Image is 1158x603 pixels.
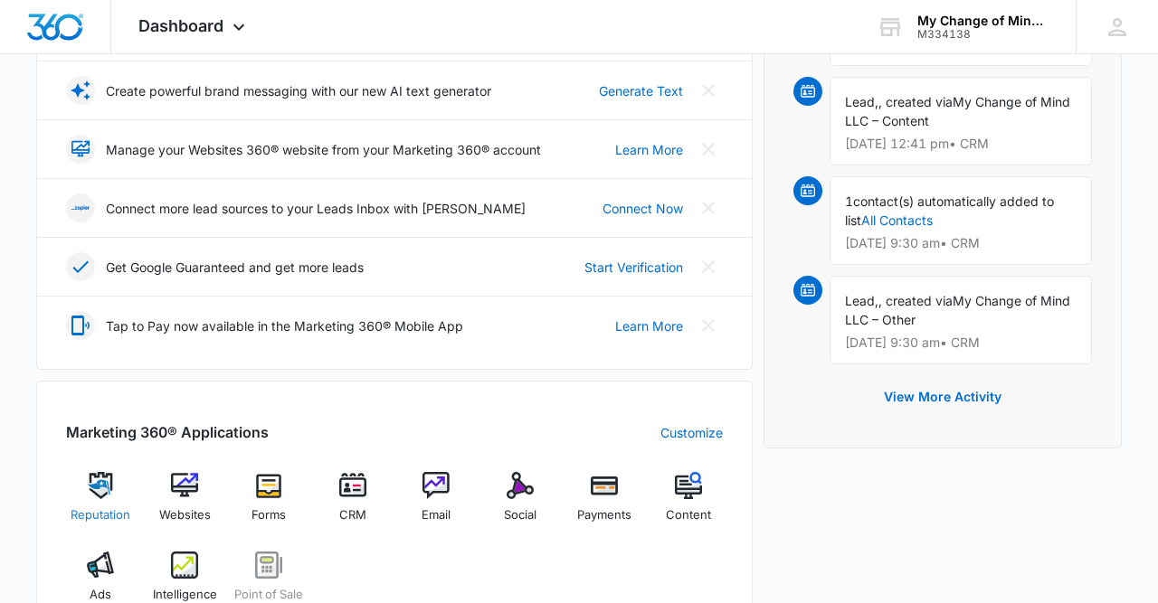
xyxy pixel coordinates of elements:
a: Customize [660,423,723,442]
button: Close [694,193,723,222]
span: contact(s) automatically added to list [845,193,1054,228]
a: Generate Text [599,81,683,100]
span: CRM [339,506,366,524]
a: Email [402,472,471,537]
span: Forms [252,506,286,524]
div: account id [917,28,1049,41]
span: Websites [159,506,211,524]
a: Connect Now [603,199,683,218]
p: Connect more lead sources to your Leads Inbox with [PERSON_NAME] [106,199,526,218]
a: Payments [570,472,640,537]
span: Social [504,506,536,524]
a: CRM [318,472,387,537]
p: Manage your Websites 360® website from your Marketing 360® account [106,140,541,159]
a: Social [486,472,555,537]
span: Lead, [845,94,878,109]
button: Close [694,76,723,105]
span: My Change of Mind LLC – Content [845,94,1070,128]
a: Forms [234,472,304,537]
span: My Change of Mind LLC – Other [845,293,1070,327]
span: Dashboard [138,16,223,35]
span: Content [666,506,711,524]
span: Reputation [71,506,130,524]
p: [DATE] 9:30 am • CRM [845,336,1077,349]
a: Reputation [66,472,136,537]
a: Start Verification [584,258,683,277]
p: [DATE] 12:41 pm • CRM [845,137,1077,150]
p: Create powerful brand messaging with our new AI text generator [106,81,491,100]
button: Close [694,135,723,164]
p: [DATE] 9:30 am • CRM [845,237,1077,250]
span: , created via [878,94,953,109]
span: Payments [577,506,631,524]
div: account name [917,14,1049,28]
a: Learn More [615,140,683,159]
span: Lead, [845,293,878,308]
button: Close [694,311,723,340]
span: , created via [878,293,953,308]
h2: Marketing 360® Applications [66,421,269,443]
a: Content [653,472,723,537]
button: Close [694,252,723,281]
a: Learn More [615,316,683,335]
a: Websites [150,472,220,537]
p: Tap to Pay now available in the Marketing 360® Mobile App [106,316,463,335]
a: All Contacts [861,212,933,228]
span: 1 [845,193,853,209]
button: View More Activity [866,375,1020,419]
p: Get Google Guaranteed and get more leads [106,258,364,277]
span: Email [422,506,451,524]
